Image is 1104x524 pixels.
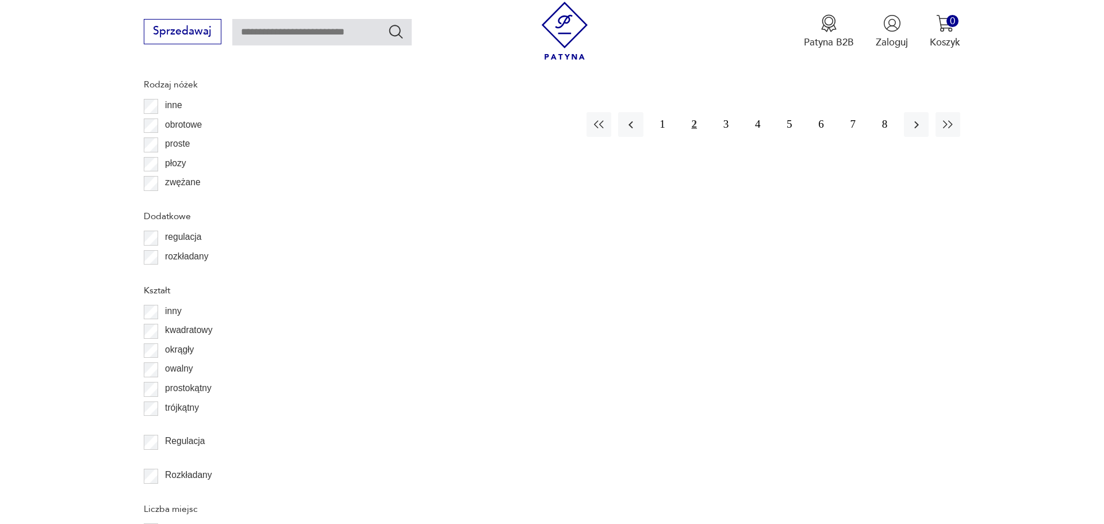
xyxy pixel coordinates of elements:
[144,209,313,224] p: Dodatkowe
[804,14,854,49] button: Patyna B2B
[872,112,897,137] button: 8
[144,28,221,37] a: Sprzedawaj
[165,304,182,319] p: inny
[144,283,313,298] p: Kształt
[808,112,833,137] button: 6
[745,112,770,137] button: 4
[144,77,313,92] p: Rodzaj nóżek
[820,14,838,32] img: Ikona medalu
[804,36,854,49] p: Patyna B2B
[536,2,594,60] img: Patyna - sklep z meblami i dekoracjami vintage
[388,23,404,40] button: Szukaj
[682,112,707,137] button: 2
[165,381,212,396] p: prostokątny
[777,112,802,137] button: 5
[876,14,908,49] button: Zaloguj
[936,14,954,32] img: Ikona koszyka
[165,323,212,338] p: kwadratowy
[165,117,202,132] p: obrotowe
[876,36,908,49] p: Zaloguj
[930,14,960,49] button: 0Koszyk
[165,249,208,264] p: rozkładany
[714,112,738,137] button: 3
[165,434,205,449] p: Regulacja
[144,19,221,44] button: Sprzedawaj
[883,14,901,32] img: Ikonka użytkownika
[165,468,212,483] p: Rozkładany
[165,342,194,357] p: okrągły
[165,400,199,415] p: trójkątny
[144,502,313,517] p: Liczba miejsc
[165,156,186,171] p: płozy
[946,15,959,27] div: 0
[165,136,190,151] p: proste
[650,112,675,137] button: 1
[165,230,201,244] p: regulacja
[165,98,182,113] p: inne
[841,112,865,137] button: 7
[165,361,193,376] p: owalny
[930,36,960,49] p: Koszyk
[165,175,201,190] p: zwężane
[804,14,854,49] a: Ikona medaluPatyna B2B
